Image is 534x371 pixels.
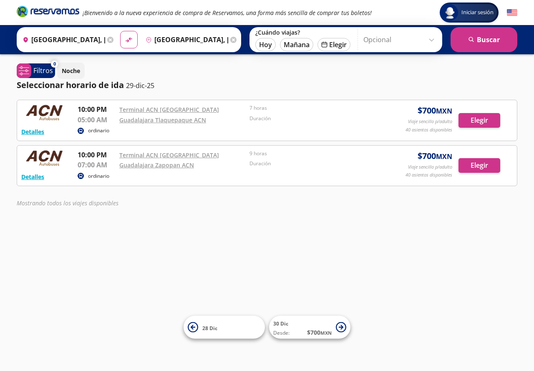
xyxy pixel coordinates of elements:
[17,199,118,207] em: Mostrando todos los viajes disponibles
[406,172,452,179] p: 40 asientos disponibles
[83,9,372,17] em: ¡Bienvenido a la nueva experiencia de compra de Reservamos, una forma más sencilla de comprar tus...
[320,330,332,336] small: MXN
[62,66,80,75] p: Noche
[17,63,55,78] button: 0Filtros
[78,115,115,125] p: 05:00 AM
[418,104,452,117] span: $ 700
[317,38,350,51] button: Elegir
[451,27,517,52] button: Buscar
[78,150,115,160] p: 10:00 PM
[21,127,44,136] button: Detalles
[142,29,228,50] input: Buscar Destino
[255,38,276,51] button: Hoy
[408,118,452,125] p: Viaje sencillo p/adulto
[249,115,375,122] p: Duración
[53,61,56,68] span: 0
[57,63,85,79] button: Noche
[458,158,500,173] button: Elegir
[78,104,115,114] p: 10:00 PM
[78,160,115,170] p: 07:00 AM
[458,113,500,128] button: Elegir
[249,104,375,112] p: 7 horas
[17,79,124,91] p: Seleccionar horario de ida
[436,152,452,161] small: MXN
[17,5,79,20] a: Brand Logo
[249,150,375,157] p: 9 horas
[119,161,194,169] a: Guadalajara Zapopan ACN
[33,66,53,76] p: Filtros
[307,328,332,337] span: $ 700
[255,28,350,36] label: ¿Cuándo viajas?
[19,29,105,50] input: Buscar Origen
[21,150,67,167] img: RESERVAMOS
[21,172,44,181] button: Detalles
[280,38,313,51] button: Mañana
[119,116,206,124] a: Guadalajara Tlaquepaque ACN
[88,172,109,180] p: ordinario
[408,164,452,171] p: Viaje sencillo p/adulto
[436,106,452,116] small: MXN
[269,316,350,339] button: 30 DicDesde:$700MXN
[249,160,375,167] p: Duración
[273,329,290,337] span: Desde:
[363,29,438,50] input: Opcional
[119,151,219,159] a: Terminal ACN [GEOGRAPHIC_DATA]
[418,150,452,162] span: $ 700
[273,320,288,327] span: 30 Dic
[88,127,109,134] p: ordinario
[17,5,79,18] i: Brand Logo
[202,324,217,331] span: 28 Dic
[406,126,452,134] p: 40 asientos disponibles
[184,316,265,339] button: 28 Dic
[458,8,497,17] span: Iniciar sesión
[21,104,67,121] img: RESERVAMOS
[126,81,154,91] p: 29-dic-25
[507,8,517,18] button: English
[119,106,219,114] a: Terminal ACN [GEOGRAPHIC_DATA]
